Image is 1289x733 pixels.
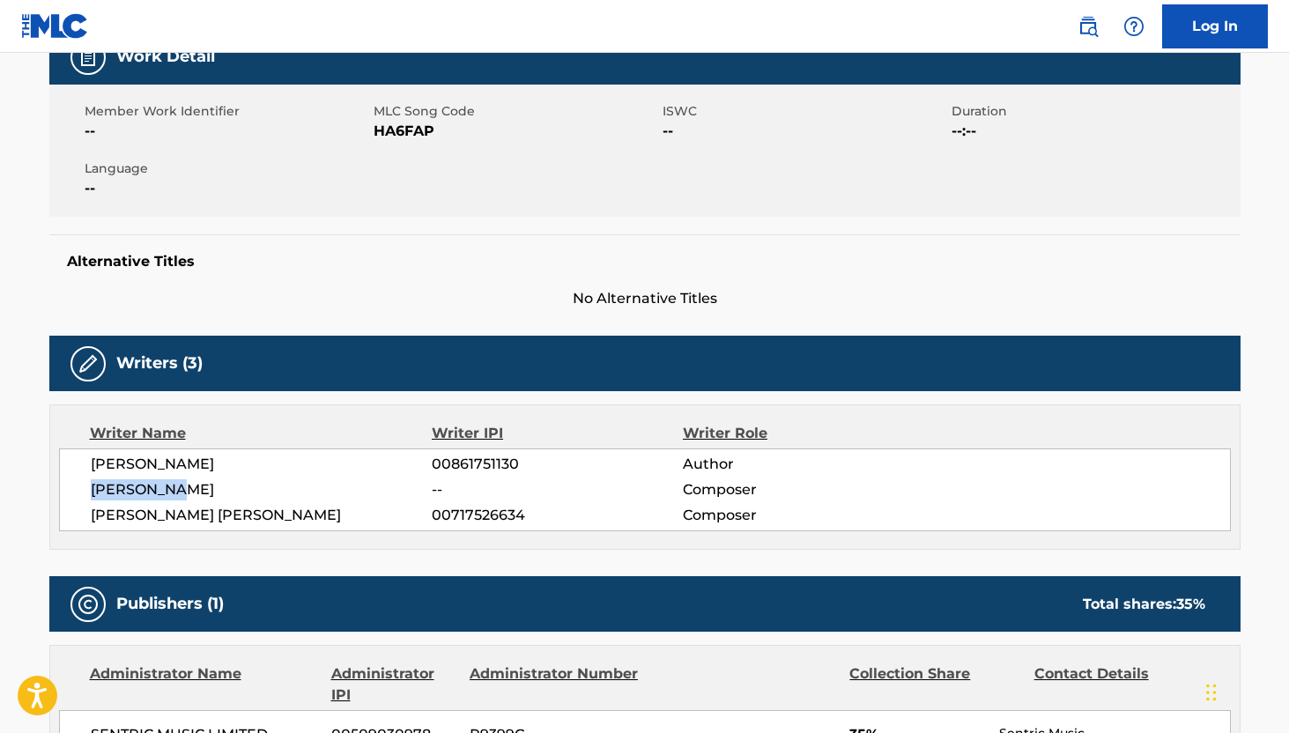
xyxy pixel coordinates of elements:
img: search [1078,16,1099,37]
span: Member Work Identifier [85,102,369,121]
span: Author [683,454,911,475]
span: --:-- [952,121,1236,142]
span: ISWC [663,102,947,121]
span: [PERSON_NAME] [PERSON_NAME] [91,505,433,526]
img: MLC Logo [21,13,89,39]
span: -- [432,479,682,500]
span: HA6FAP [374,121,658,142]
a: Log In [1162,4,1268,48]
span: 35 % [1176,596,1205,612]
h5: Publishers (1) [116,594,224,614]
h5: Work Detail [116,47,215,67]
span: Duration [952,102,1236,121]
span: 00717526634 [432,505,682,526]
div: Administrator Name [90,663,318,706]
div: Drag [1206,666,1217,719]
img: help [1123,16,1145,37]
div: Administrator Number [470,663,641,706]
img: Work Detail [78,47,99,68]
span: 00861751130 [432,454,682,475]
span: [PERSON_NAME] [91,454,433,475]
h5: Writers (3) [116,353,203,374]
div: Administrator IPI [331,663,456,706]
span: Composer [683,479,911,500]
span: No Alternative Titles [49,288,1241,309]
div: Writer Role [683,423,911,444]
div: Help [1116,9,1152,44]
span: -- [85,178,369,199]
div: Total shares: [1083,594,1205,615]
div: Collection Share [849,663,1020,706]
img: Writers [78,353,99,374]
h5: Alternative Titles [67,253,1223,270]
span: Composer [683,505,911,526]
div: Contact Details [1034,663,1205,706]
a: Public Search [1070,9,1106,44]
span: [PERSON_NAME] [91,479,433,500]
div: Writer IPI [432,423,683,444]
div: Writer Name [90,423,433,444]
span: -- [663,121,947,142]
iframe: Chat Widget [1201,648,1289,733]
img: Publishers [78,594,99,615]
span: -- [85,121,369,142]
span: MLC Song Code [374,102,658,121]
span: Language [85,159,369,178]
